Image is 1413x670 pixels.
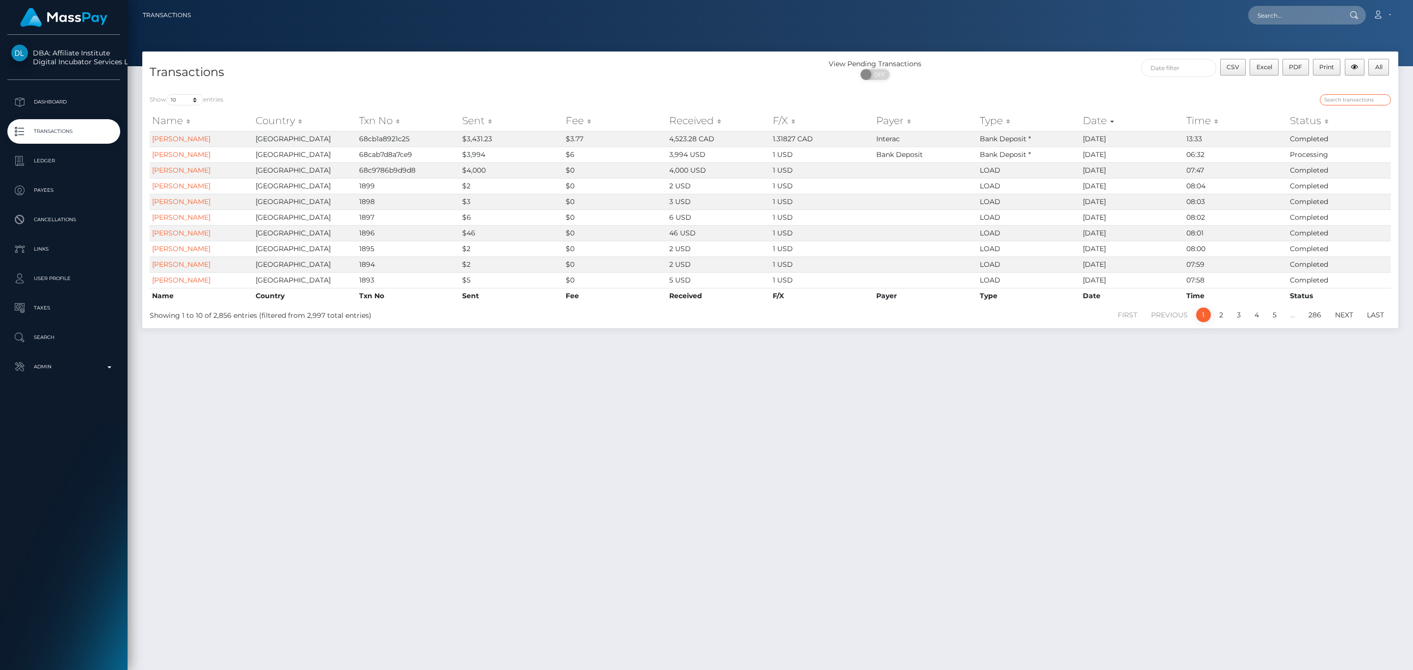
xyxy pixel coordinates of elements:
th: F/X [770,288,874,304]
span: All [1375,63,1383,71]
td: $0 [563,225,667,241]
td: 1 USD [770,272,874,288]
p: Transactions [11,124,116,139]
td: $3.77 [563,131,667,147]
td: 08:03 [1184,194,1287,209]
th: Received [667,288,770,304]
th: Status: activate to sort column ascending [1287,111,1391,130]
td: 1895 [357,241,460,257]
th: Fee: activate to sort column ascending [563,111,667,130]
td: 1 USD [770,257,874,272]
td: [DATE] [1080,162,1184,178]
a: User Profile [7,266,120,291]
th: Txn No: activate to sort column ascending [357,111,460,130]
td: $5 [460,272,563,288]
th: Fee [563,288,667,304]
td: [DATE] [1080,241,1184,257]
td: 68cab7d8a7ce9 [357,147,460,162]
th: Type [977,288,1081,304]
p: Links [11,242,116,257]
th: Country: activate to sort column ascending [253,111,357,130]
th: F/X: activate to sort column ascending [770,111,874,130]
td: 1 USD [770,241,874,257]
td: LOAD [977,162,1081,178]
td: Completed [1287,178,1391,194]
td: $6 [563,147,667,162]
td: LOAD [977,241,1081,257]
td: $0 [563,194,667,209]
p: Taxes [11,301,116,315]
th: Time: activate to sort column ascending [1184,111,1287,130]
span: Print [1319,63,1334,71]
th: Country [253,288,357,304]
a: [PERSON_NAME] [152,197,210,206]
td: 2 USD [667,178,770,194]
a: Taxes [7,296,120,320]
a: [PERSON_NAME] [152,229,210,237]
p: User Profile [11,271,116,286]
a: Links [7,237,120,261]
td: LOAD [977,194,1081,209]
a: 286 [1303,308,1327,322]
td: 68c9786b9d9d8 [357,162,460,178]
p: Admin [11,360,116,374]
td: [GEOGRAPHIC_DATA] [253,178,357,194]
td: 5 USD [667,272,770,288]
td: $3 [460,194,563,209]
a: Last [1361,308,1389,322]
td: $2 [460,257,563,272]
td: Processing [1287,147,1391,162]
p: Payees [11,183,116,198]
span: CSV [1227,63,1239,71]
div: Showing 1 to 10 of 2,856 entries (filtered from 2,997 total entries) [150,307,658,321]
td: $2 [460,178,563,194]
a: Dashboard [7,90,120,114]
img: Digital Incubator Services Limited [11,45,28,61]
td: $3,994 [460,147,563,162]
a: [PERSON_NAME] [152,244,210,253]
a: 2 [1214,308,1229,322]
button: Column visibility [1345,59,1365,76]
button: CSV [1220,59,1246,76]
td: $0 [563,272,667,288]
td: $4,000 [460,162,563,178]
a: [PERSON_NAME] [152,260,210,269]
td: 4,523.28 CAD [667,131,770,147]
td: 08:01 [1184,225,1287,241]
td: 07:47 [1184,162,1287,178]
a: [PERSON_NAME] [152,166,210,175]
a: Payees [7,178,120,203]
a: Cancellations [7,207,120,232]
td: 46 USD [667,225,770,241]
td: [GEOGRAPHIC_DATA] [253,209,357,225]
td: Completed [1287,131,1391,147]
td: 6 USD [667,209,770,225]
td: [DATE] [1080,209,1184,225]
td: 1 USD [770,162,874,178]
td: $0 [563,178,667,194]
span: PDF [1289,63,1302,71]
th: Type: activate to sort column ascending [977,111,1081,130]
td: Bank Deposit * [977,147,1081,162]
td: [DATE] [1080,225,1184,241]
a: Transactions [143,5,191,26]
td: 3 USD [667,194,770,209]
td: $2 [460,241,563,257]
td: 1 USD [770,194,874,209]
td: $0 [563,162,667,178]
a: Admin [7,355,120,379]
a: 5 [1267,308,1282,322]
th: Date: activate to sort column ascending [1080,111,1184,130]
td: [GEOGRAPHIC_DATA] [253,241,357,257]
td: 2 USD [667,257,770,272]
th: Payer: activate to sort column ascending [874,111,977,130]
td: 08:00 [1184,241,1287,257]
td: [DATE] [1080,147,1184,162]
td: [DATE] [1080,178,1184,194]
th: Sent [460,288,563,304]
td: [GEOGRAPHIC_DATA] [253,131,357,147]
td: 3,994 USD [667,147,770,162]
th: Sent: activate to sort column ascending [460,111,563,130]
td: 4,000 USD [667,162,770,178]
label: Show entries [150,94,223,105]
